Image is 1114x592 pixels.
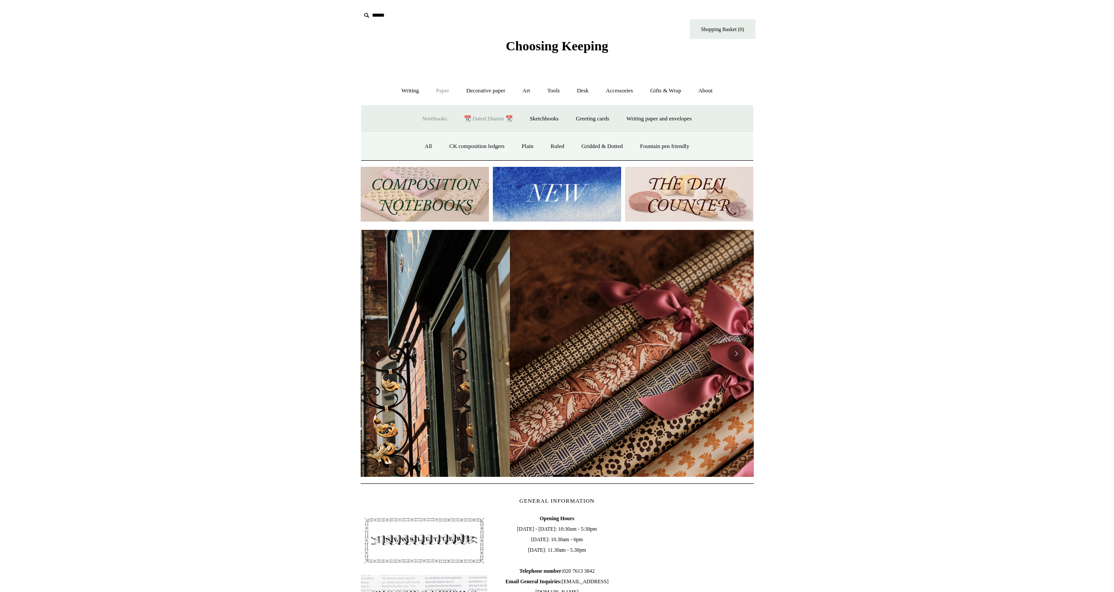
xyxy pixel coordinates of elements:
[394,79,427,102] a: Writing
[458,79,513,102] a: Decorative paper
[520,497,595,504] span: GENERAL INFORMATION
[361,513,488,567] img: pf-4db91bb9--1305-Newsletter-Button_1200x.jpg
[618,107,699,130] a: Writing paper and envelopes
[568,107,617,130] a: Greeting cards
[540,475,548,477] button: Page 1
[632,135,697,158] a: Fountain pen friendly
[598,79,641,102] a: Accessories
[561,568,563,574] b: :
[690,19,756,39] a: Shopping Basket (0)
[515,79,538,102] a: Art
[642,79,689,102] a: Gifts & Wrap
[727,345,745,362] button: Next
[506,46,608,52] a: Choosing Keeping
[573,135,631,158] a: Gridded & Dotted
[415,107,455,130] a: Notebooks
[456,107,520,130] a: 📆 Dated Diaries 📆
[520,568,563,574] b: Telephone number
[569,79,597,102] a: Desk
[539,79,568,102] a: Tools
[540,515,574,522] b: Opening Hours
[369,345,387,362] button: Previous
[493,167,621,222] img: New.jpg__PID:f73bdf93-380a-4a35-bcfe-7823039498e1
[441,135,512,158] a: CK composition ledgers
[543,135,572,158] a: Ruled
[506,578,562,585] b: Email General Inquiries:
[506,39,608,53] span: Choosing Keeping
[361,167,489,222] img: 202302 Composition ledgers.jpg__PID:69722ee6-fa44-49dd-a067-31375e5d54ec
[522,107,566,130] a: Sketchbooks
[417,135,440,158] a: All
[566,475,575,477] button: Page 3
[690,79,720,102] a: About
[625,167,753,222] img: The Deli Counter
[553,475,562,477] button: Page 2
[514,135,541,158] a: Plain
[510,230,903,477] img: Early Bird
[428,79,457,102] a: Paper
